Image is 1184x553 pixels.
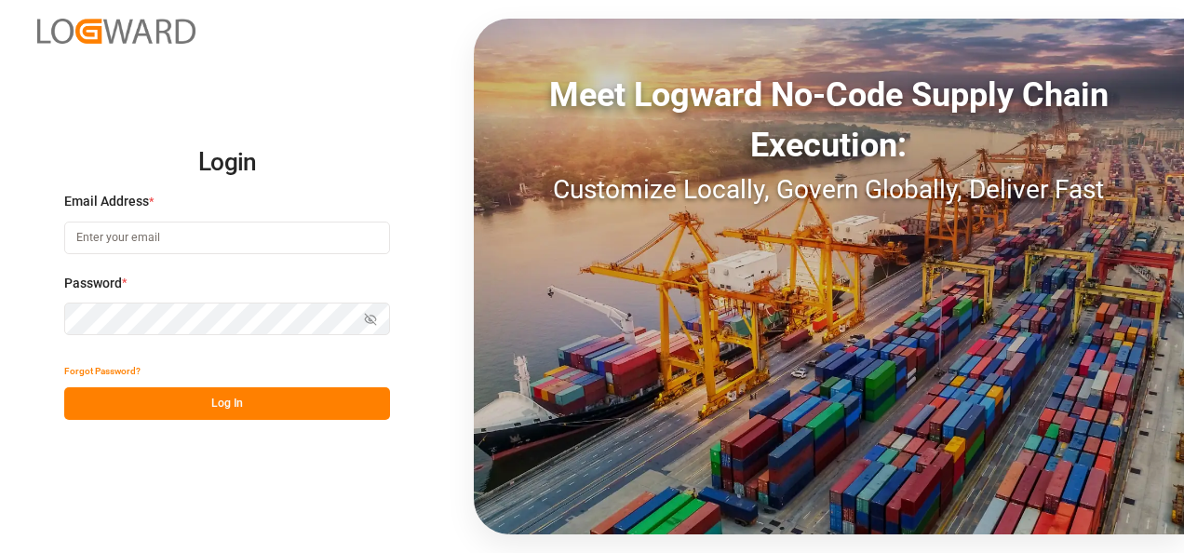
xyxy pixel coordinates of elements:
div: Customize Locally, Govern Globally, Deliver Fast [474,170,1184,209]
button: Forgot Password? [64,355,141,387]
span: Email Address [64,192,149,211]
img: Logward_new_orange.png [37,19,195,44]
div: Meet Logward No-Code Supply Chain Execution: [474,70,1184,170]
h2: Login [64,133,390,193]
input: Enter your email [64,222,390,254]
span: Password [64,274,122,293]
button: Log In [64,387,390,420]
